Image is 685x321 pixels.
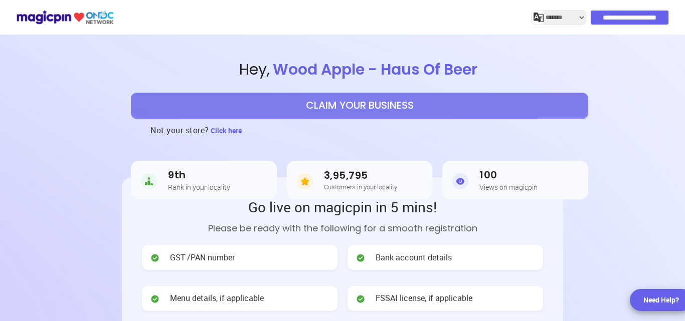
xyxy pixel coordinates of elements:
[270,59,480,80] span: Wood Apple - Haus Of Beer
[170,292,264,304] span: Menu details, if applicable
[168,183,230,191] h5: Rank in your locality
[356,294,366,304] img: check
[534,13,544,23] img: j2MGCQAAAABJRU5ErkJggg==
[297,171,313,191] img: Customers
[150,294,160,304] img: check
[643,295,679,305] div: Need Help?
[479,169,538,181] h3: 100
[376,252,452,263] span: Bank account details
[131,93,588,118] button: CLAIM YOUR BUSINESS
[168,169,230,181] h3: 9th
[324,183,397,190] h5: Customers in your locality
[452,171,468,191] img: Views
[142,221,543,235] p: Please be ready with the following for a smooth registration
[356,253,366,263] img: check
[150,118,209,143] h3: Not your store?
[150,253,160,263] img: check
[142,197,543,216] h2: Go live on magicpin in 5 mins!
[141,171,157,191] img: Rank
[376,292,472,304] span: FSSAI license, if applicable
[211,126,242,135] span: Click here
[170,252,235,263] span: GST /PAN number
[34,59,685,81] span: Hey ,
[324,170,397,181] h3: 3,95,795
[16,9,114,26] img: ondc-logo-new-small.8a59708e.svg
[479,183,538,191] h5: Views on magicpin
